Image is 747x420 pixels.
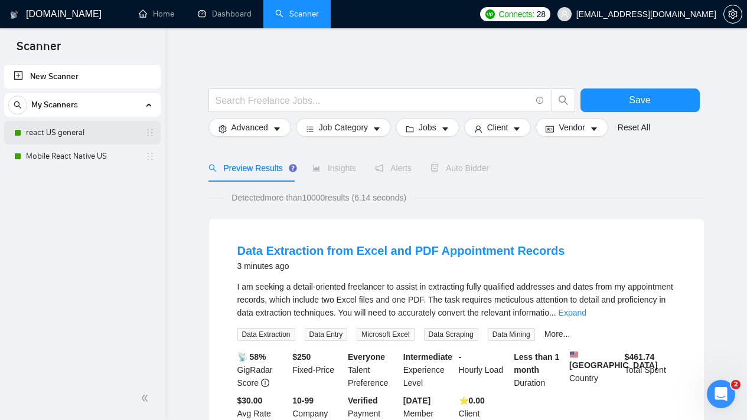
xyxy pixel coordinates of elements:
span: Jobs [419,121,436,134]
span: Scanner [7,38,70,63]
span: Preview Results [208,163,293,173]
span: Insights [312,163,356,173]
span: Data Mining [488,328,535,341]
b: 10-99 [292,396,314,405]
b: Less than 1 month [514,352,559,375]
span: Job Category [319,121,368,134]
b: $ 461.74 [625,352,655,362]
span: idcard [546,124,554,133]
span: Alerts [375,163,412,173]
span: caret-down [513,124,521,133]
button: setting [723,5,742,24]
button: settingAdvancedcaret-down [208,118,291,137]
a: setting [723,9,742,19]
a: searchScanner [275,9,319,19]
span: search [208,164,217,172]
a: Mobile React Native US [26,145,138,168]
span: setting [218,124,227,133]
span: holder [145,128,155,137]
div: I am seeking a detail-oriented freelancer to assist in extracting fully qualified addresses and d... [237,280,676,319]
b: Everyone [348,352,385,362]
button: search [8,96,27,114]
span: ... [549,308,556,317]
button: Save [580,88,700,112]
iframe: Intercom live chat [707,380,735,408]
a: dashboardDashboard [198,9,252,19]
span: bars [306,124,314,133]
span: folder [406,124,414,133]
span: Vendor [559,121,585,134]
a: react US general [26,121,138,145]
div: Talent Preference [345,350,401,389]
span: caret-down [273,124,281,133]
button: idcardVendorcaret-down [536,118,608,137]
b: Verified [348,396,378,405]
img: logo [10,5,18,24]
b: - [459,352,462,362]
div: Fixed-Price [290,350,345,389]
span: search [9,101,27,109]
b: Intermediate [403,352,452,362]
span: holder [145,152,155,161]
span: Data Entry [305,328,348,341]
span: user [474,124,482,133]
span: info-circle [536,97,544,104]
span: area-chart [312,164,321,172]
b: $30.00 [237,396,263,405]
div: 3 minutes ago [237,259,565,273]
span: Data Extraction [237,328,295,341]
span: My Scanners [31,93,78,117]
span: Auto Bidder [430,163,489,173]
span: robot [430,164,439,172]
b: [GEOGRAPHIC_DATA] [569,350,658,370]
b: [DATE] [403,396,430,405]
span: Detected more than 10000 results (6.14 seconds) [223,191,415,204]
span: Microsoft Excel [357,328,414,341]
a: More... [544,329,570,339]
b: 📡 58% [237,352,266,362]
img: 🇺🇸 [570,350,578,359]
div: Tooltip anchor [288,163,298,173]
li: New Scanner [4,65,161,88]
div: Duration [511,350,567,389]
a: Expand [559,308,586,317]
span: user [560,10,569,18]
a: Data Extraction from Excel and PDF Appointment Records [237,244,565,257]
span: caret-down [373,124,381,133]
span: Data Scraping [424,328,478,341]
div: GigRadar Score [235,350,291,389]
a: Reset All [618,121,650,134]
div: Country [567,350,622,389]
span: Client [487,121,508,134]
span: Connects: [498,8,534,21]
a: New Scanner [14,65,151,88]
button: folderJobscaret-down [396,118,459,137]
div: Hourly Load [456,350,512,389]
span: 2 [731,380,741,389]
li: My Scanners [4,93,161,168]
span: Advanced [231,121,268,134]
span: caret-down [441,124,449,133]
span: setting [724,9,742,19]
span: double-left [141,392,152,404]
span: notification [375,164,383,172]
span: I am seeking a detail-oriented freelancer to assist in extracting fully qualified addresses and d... [237,282,674,317]
img: upwork-logo.png [485,9,495,19]
b: $ 250 [292,352,311,362]
b: ⭐️ 0.00 [459,396,485,405]
a: homeHome [139,9,174,19]
button: search [552,88,575,112]
div: Experience Level [401,350,456,389]
button: userClientcaret-down [464,118,531,137]
span: Save [629,93,650,107]
span: 28 [537,8,546,21]
input: Search Freelance Jobs... [216,93,531,108]
span: search [552,95,575,106]
div: Total Spent [622,350,678,389]
button: barsJob Categorycaret-down [296,118,391,137]
span: info-circle [261,379,269,387]
span: caret-down [590,124,598,133]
